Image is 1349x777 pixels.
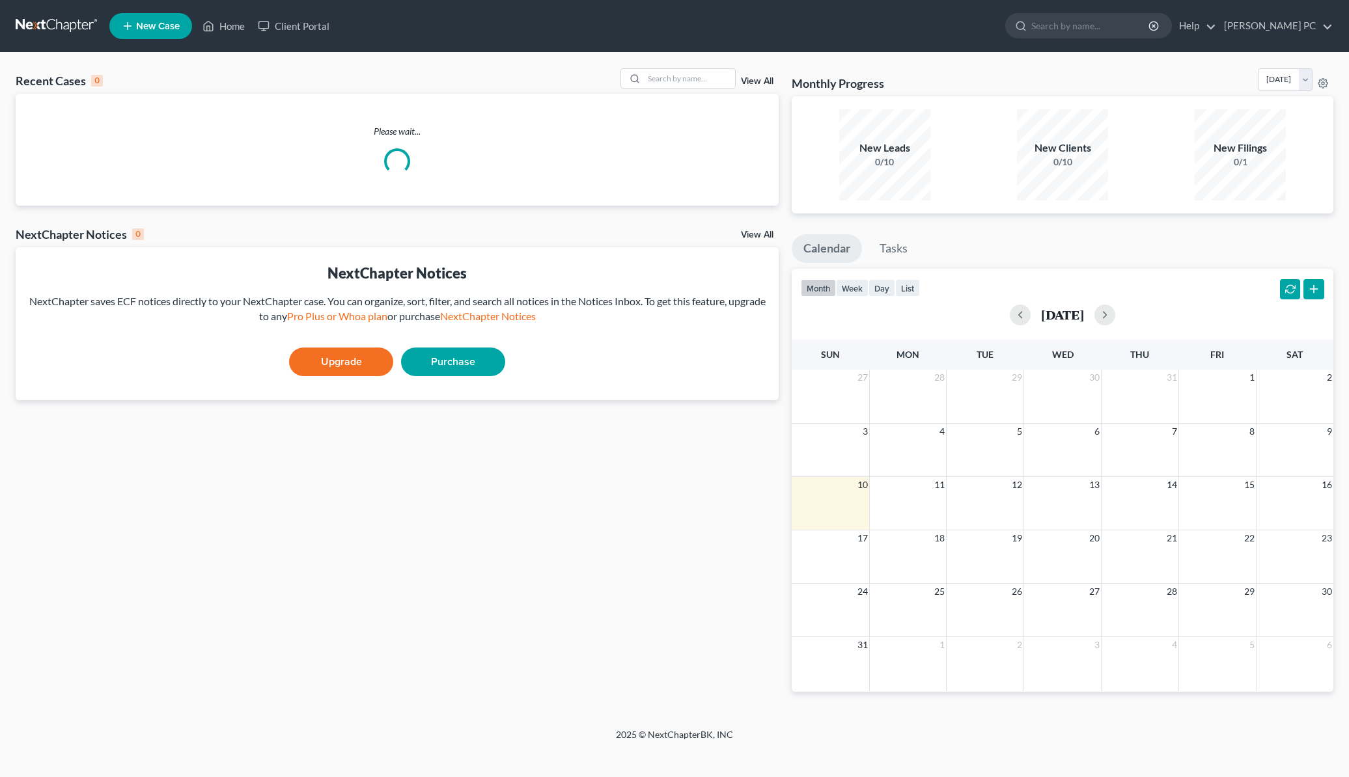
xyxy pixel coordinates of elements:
button: month [801,279,836,297]
a: View All [741,77,773,86]
span: 19 [1010,530,1023,546]
button: day [869,279,895,297]
span: 5 [1248,637,1256,653]
div: 0 [132,228,144,240]
span: 4 [938,424,946,439]
a: Calendar [792,234,862,263]
a: [PERSON_NAME] PC [1217,14,1333,38]
span: 28 [1165,584,1178,599]
span: 18 [933,530,946,546]
span: 24 [856,584,869,599]
div: 0/10 [1017,156,1108,169]
span: Mon [897,349,919,360]
span: 2 [1326,370,1333,385]
span: 10 [856,477,869,493]
div: New Filings [1195,141,1286,156]
span: 7 [1171,424,1178,439]
input: Search by name... [1031,14,1150,38]
span: Tue [977,349,994,360]
span: Thu [1130,349,1149,360]
span: 27 [1088,584,1101,599]
span: 28 [933,370,946,385]
div: Recent Cases [16,73,103,89]
span: 23 [1320,530,1333,546]
a: Help [1173,14,1216,38]
div: 0 [91,75,103,87]
span: 1 [1248,370,1256,385]
div: NextChapter Notices [26,263,768,283]
span: 20 [1088,530,1101,546]
span: 2 [1016,637,1023,653]
a: Upgrade [289,348,393,376]
span: 17 [856,530,869,546]
button: week [836,279,869,297]
span: 25 [933,584,946,599]
span: 30 [1320,584,1333,599]
span: Sun [821,349,840,360]
span: 27 [856,370,869,385]
div: New Clients [1017,141,1108,156]
a: NextChapter Notices [440,310,536,322]
div: New Leads [839,141,930,156]
span: 15 [1243,477,1256,493]
span: 31 [1165,370,1178,385]
p: Please wait... [16,125,779,138]
a: View All [741,230,773,239]
span: 11 [933,477,946,493]
div: NextChapter saves ECF notices directly to your NextChapter case. You can organize, sort, filter, ... [26,294,768,324]
span: 21 [1165,530,1178,546]
span: 3 [861,424,869,439]
span: Wed [1052,349,1074,360]
a: Tasks [868,234,919,263]
span: 1 [938,637,946,653]
div: 2025 © NextChapterBK, INC [303,728,1046,752]
span: 14 [1165,477,1178,493]
span: 12 [1010,477,1023,493]
a: Client Portal [251,14,336,38]
span: 3 [1093,637,1101,653]
span: 4 [1171,637,1178,653]
span: 6 [1093,424,1101,439]
span: 5 [1016,424,1023,439]
h2: [DATE] [1041,308,1084,321]
a: Pro Plus or Whoa plan [287,310,387,322]
span: 13 [1088,477,1101,493]
a: Purchase [401,348,505,376]
span: 8 [1248,424,1256,439]
span: Fri [1210,349,1224,360]
h3: Monthly Progress [792,75,884,91]
span: 26 [1010,584,1023,599]
div: 0/1 [1195,156,1286,169]
span: 29 [1010,370,1023,385]
span: 6 [1326,637,1333,653]
span: Sat [1286,349,1303,360]
span: 29 [1243,584,1256,599]
span: 22 [1243,530,1256,546]
span: New Case [136,21,180,31]
button: list [895,279,920,297]
span: 9 [1326,424,1333,439]
div: 0/10 [839,156,930,169]
span: 16 [1320,477,1333,493]
div: NextChapter Notices [16,226,144,242]
span: 31 [856,637,869,653]
input: Search by name... [644,69,735,88]
span: 30 [1088,370,1101,385]
a: Home [196,14,251,38]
